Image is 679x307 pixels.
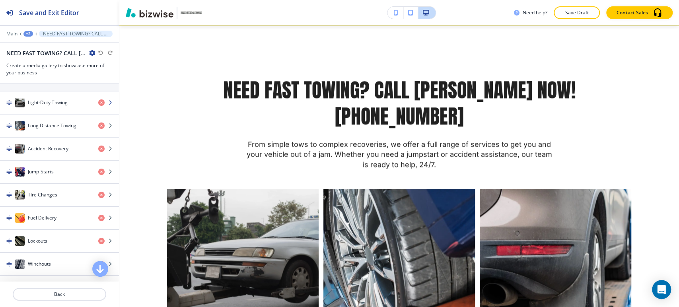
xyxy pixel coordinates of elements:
img: Drag [6,261,12,267]
img: Drag [6,215,12,221]
p: NEED FAST TOWING? CALL [PERSON_NAME] NOW! [PHONE_NUMBER] [43,31,109,37]
h4: Lockouts [28,237,47,245]
img: Drag [6,146,12,152]
button: Save Draft [554,6,600,19]
img: Drag [6,169,12,175]
h3: Create a media gallery to showcase more of your business [6,62,113,76]
button: Contact Sales [606,6,673,19]
img: Your Logo [181,12,202,14]
p: Back [14,291,105,298]
img: Drag [6,123,12,128]
button: +2 [23,31,33,37]
button: Main [6,31,18,37]
img: Drag [6,100,12,105]
h4: Tire Changes [28,191,57,198]
h4: Accident Recovery [28,145,68,152]
h2: Save and Exit Editor [19,8,79,17]
img: Drag [6,238,12,244]
img: Bizwise Logo [126,8,173,17]
button: NEED FAST TOWING? CALL [PERSON_NAME] NOW! [PHONE_NUMBER] [39,31,113,37]
h4: Fuel Delivery [28,214,56,222]
div: Open Intercom Messenger [652,280,671,299]
h3: Need help? [523,9,547,16]
p: NEED FAST TOWING? CALL [PERSON_NAME] NOW! [PHONE_NUMBER] [167,77,632,130]
h4: Long Distance Towing [28,122,76,129]
p: Save Draft [564,9,590,16]
p: Contact Sales [617,9,648,16]
img: Drag [6,192,12,198]
h2: NEED FAST TOWING? CALL [PERSON_NAME] NOW! [PHONE_NUMBER] [6,49,86,57]
button: Back [13,288,106,301]
h4: Jump-Starts [28,168,54,175]
h4: Light-Duty Towing [28,99,68,106]
h4: Winchouts [28,260,51,268]
p: From simple tows to complex recoveries, we offer a full range of services to get you and your veh... [244,139,554,170]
